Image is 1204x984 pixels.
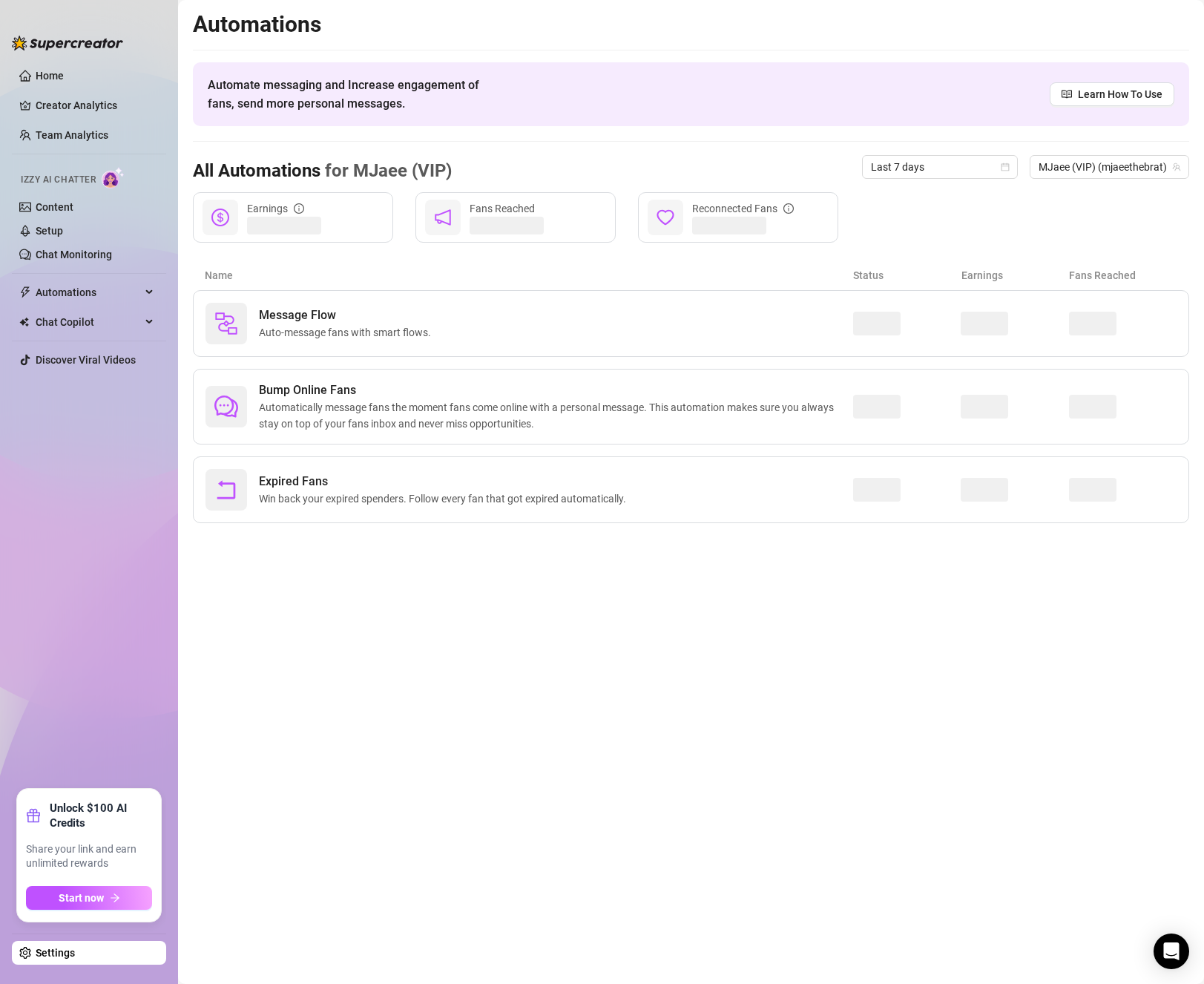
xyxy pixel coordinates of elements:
[657,209,674,226] span: heart
[21,173,96,187] span: Izzy AI Chatter
[1001,163,1010,171] span: calendar
[36,94,154,117] a: Creator Analytics
[19,286,31,298] span: thunderbolt
[50,801,152,830] strong: Unlock $100 AI Credits
[26,842,152,871] span: Share your link and earn unlimited rewards
[259,473,632,491] span: Expired Fans
[110,893,120,903] span: arrow-right
[12,36,123,50] img: logo-BBDzfeDw.svg
[259,399,853,432] span: Automatically message fans the moment fans come online with a personal message. This automation m...
[36,354,136,366] a: Discover Viral Videos
[36,70,64,82] a: Home
[1039,156,1180,178] span: MJaee (VIP) (mjaeethebrat)
[783,203,794,214] span: info-circle
[294,203,304,214] span: info-circle
[19,317,29,327] img: Chat Copilot
[259,324,437,341] span: Auto-message fans with smart flows.
[871,156,1009,178] span: Last 7 days
[36,281,141,304] span: Automations
[1078,86,1162,102] span: Learn How To Use
[259,381,853,399] span: Bump Online Fans
[1062,89,1072,99] span: read
[59,892,104,904] span: Start now
[36,225,63,237] a: Setup
[26,886,152,910] button: Start nowarrow-right
[853,267,961,283] article: Status
[470,203,535,214] span: Fans Reached
[259,306,437,324] span: Message Flow
[26,808,41,823] span: gift
[193,160,452,183] h3: All Automations
[214,478,238,502] span: rollback
[208,76,493,113] span: Automate messaging and Increase engagement of fans, send more personal messages.
[1154,934,1189,969] div: Open Intercom Messenger
[36,310,141,334] span: Chat Copilot
[1069,267,1177,283] article: Fans Reached
[205,267,853,283] article: Name
[320,160,452,181] span: for MJaee (VIP)
[961,267,1070,283] article: Earnings
[1172,163,1181,171] span: team
[102,167,125,188] img: AI Chatter
[193,10,1189,39] h2: Automations
[214,312,238,335] img: svg%3e
[36,129,108,141] a: Team Analytics
[36,201,73,213] a: Content
[36,947,75,959] a: Settings
[36,249,112,260] a: Chat Monitoring
[214,395,238,419] span: comment
[1050,82,1174,106] a: Learn How To Use
[434,209,452,226] span: notification
[247,200,304,217] div: Earnings
[692,200,794,217] div: Reconnected Fans
[259,491,632,507] span: Win back your expired spenders. Follow every fan that got expired automatically.
[211,209,229,226] span: dollar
